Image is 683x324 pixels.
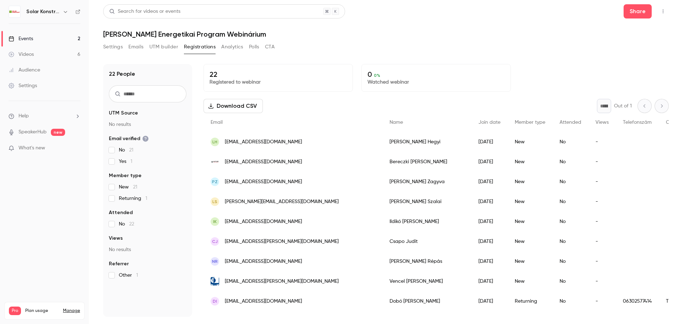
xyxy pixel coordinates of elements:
div: [PERSON_NAME] Répás [382,251,471,271]
div: Csapo Judit [382,232,471,251]
span: Attended [560,120,581,125]
li: help-dropdown-opener [9,112,80,120]
span: 21 [133,185,137,190]
p: No results [109,121,186,128]
button: Registrations [184,41,216,53]
button: Analytics [221,41,243,53]
span: Attended [109,209,133,216]
span: new [51,129,65,136]
div: - [588,212,616,232]
span: 21 [129,148,133,153]
div: New [508,232,552,251]
span: Yes [119,158,132,165]
span: [PERSON_NAME][EMAIL_ADDRESS][DOMAIN_NAME] [225,198,339,206]
span: Returning [119,195,147,202]
span: [EMAIL_ADDRESS][DOMAIN_NAME] [225,298,302,305]
span: 1 [131,159,132,164]
div: No [552,152,588,172]
span: Telefonszám [623,120,652,125]
div: No [552,172,588,192]
div: No [552,132,588,152]
div: Videos [9,51,34,58]
button: Settings [103,41,123,53]
span: Join date [478,120,501,125]
button: Emails [128,41,143,53]
span: [EMAIL_ADDRESS][PERSON_NAME][DOMAIN_NAME] [225,278,339,285]
span: [EMAIL_ADDRESS][DOMAIN_NAME] [225,178,302,186]
p: 22 [210,70,347,79]
span: Email verified [109,135,149,142]
div: - [588,152,616,172]
span: Pro [9,307,21,315]
div: New [508,192,552,212]
span: UTM Source [109,110,138,117]
div: [DATE] [471,212,508,232]
div: - [588,192,616,212]
p: Watched webinar [367,79,505,86]
h6: Solar Konstrukt Kft. [26,8,60,15]
span: LH [212,139,217,145]
div: - [588,251,616,271]
span: [EMAIL_ADDRESS][DOMAIN_NAME] [225,218,302,225]
div: No [552,212,588,232]
div: No [552,232,588,251]
div: Search for videos or events [109,8,180,15]
div: Ildikó [PERSON_NAME] [382,212,471,232]
span: Email [211,120,223,125]
div: Vencel [PERSON_NAME] [382,271,471,291]
span: IK [213,218,217,225]
div: New [508,132,552,152]
span: 1 [136,273,138,278]
div: Dobó [PERSON_NAME] [382,291,471,311]
div: Events [9,35,33,42]
h1: [PERSON_NAME] Energetikai Program Webinárium [103,30,669,38]
div: New [508,251,552,271]
div: [PERSON_NAME] Hegyi [382,132,471,152]
div: New [508,172,552,192]
span: [EMAIL_ADDRESS][DOMAIN_NAME] [225,158,302,166]
div: New [508,212,552,232]
button: Share [624,4,652,18]
div: New [508,152,552,172]
span: [EMAIL_ADDRESS][DOMAIN_NAME] [225,258,302,265]
div: Bereczki [PERSON_NAME] [382,152,471,172]
img: vszmkft.hu [211,276,219,286]
span: Other [119,272,138,279]
div: No [552,271,588,291]
p: Registered to webinar [210,79,347,86]
span: Help [18,112,29,120]
div: [DATE] [471,291,508,311]
a: Manage [63,308,80,314]
span: [EMAIL_ADDRESS][PERSON_NAME][DOMAIN_NAME] [225,238,339,245]
div: No [552,291,588,311]
button: Download CSV [203,99,263,113]
div: Audience [9,67,40,74]
img: Solar Konstrukt Kft. [9,6,20,17]
span: LS [212,198,217,205]
div: - [588,132,616,152]
span: DI [213,298,217,304]
div: No [552,192,588,212]
span: No [119,221,134,228]
h1: 22 People [109,70,135,78]
p: Out of 1 [614,102,632,110]
span: PZ [212,179,218,185]
div: [DATE] [471,251,508,271]
span: 0 % [374,73,380,78]
div: - [588,172,616,192]
span: No [119,147,133,154]
span: CJ [212,238,218,245]
span: NR [212,258,218,265]
span: Views [595,120,609,125]
p: No results [109,246,186,253]
span: [EMAIL_ADDRESS][DOMAIN_NAME] [225,138,302,146]
div: Settings [9,82,37,89]
span: Member type [515,120,545,125]
div: Returning [508,291,552,311]
div: - [588,271,616,291]
section: facet-groups [109,110,186,279]
span: 1 [145,196,147,201]
div: [PERSON_NAME] Szalai [382,192,471,212]
a: SpeakerHub [18,128,47,136]
span: What's new [18,144,45,152]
